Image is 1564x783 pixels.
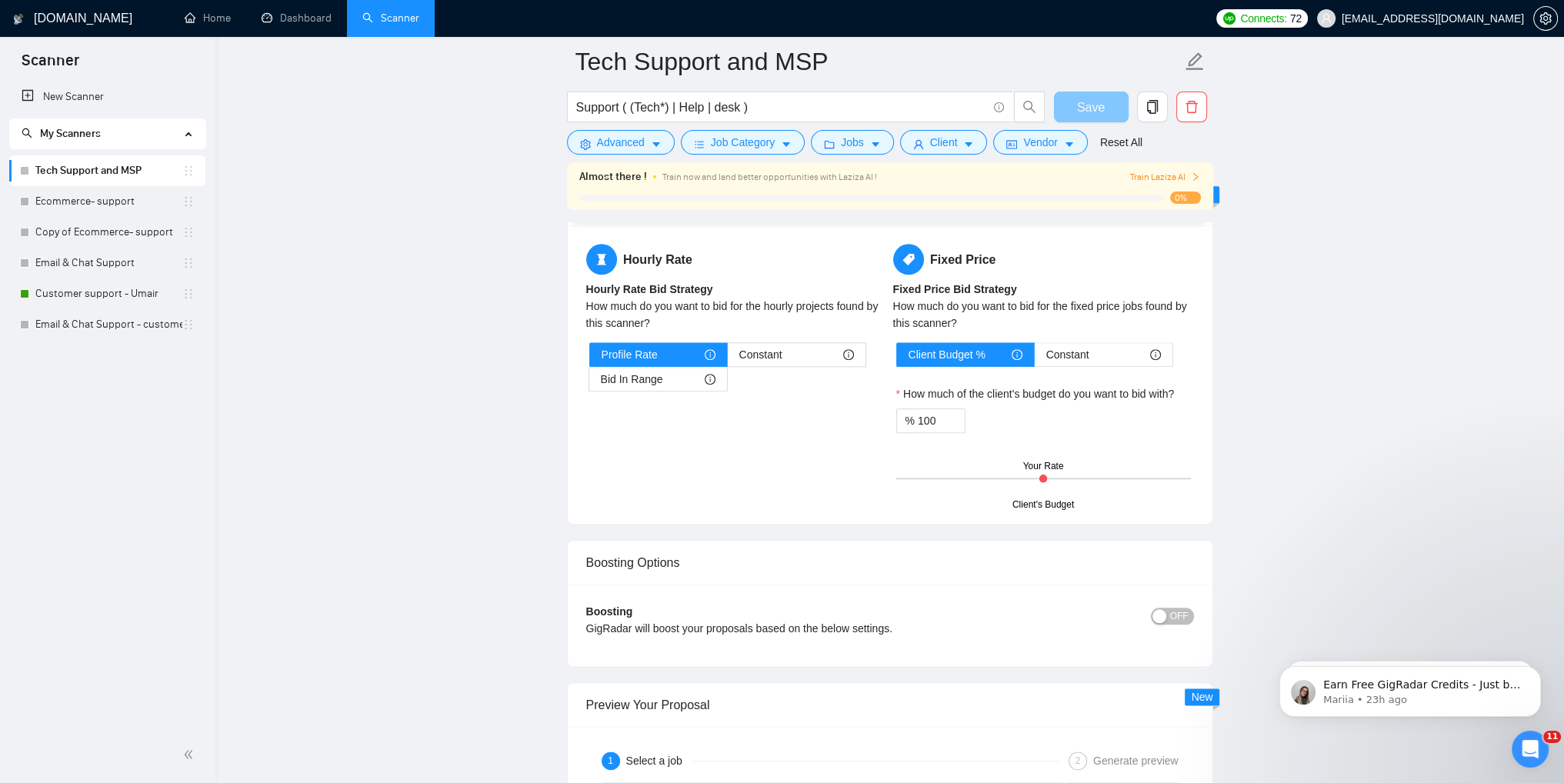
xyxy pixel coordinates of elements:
h5: Hourly Rate [586,244,887,275]
img: upwork-logo.png [1223,12,1236,25]
a: Email & Chat Support - customer support S-1 [35,309,182,340]
span: search [22,128,32,138]
a: Reset All [1100,134,1142,151]
button: Save [1054,92,1129,122]
span: info-circle [705,374,715,385]
a: homeHome [185,12,231,25]
button: folderJobscaret-down [811,130,894,155]
span: search [1015,100,1044,114]
span: Job Category [711,134,775,151]
input: How much of the client's budget do you want to bid with? [918,409,965,432]
div: Preview Your Proposal [586,683,1194,727]
span: Constant [1046,343,1089,366]
button: idcardVendorcaret-down [993,130,1087,155]
span: info-circle [705,349,715,360]
span: New [1191,188,1212,201]
span: copy [1138,100,1167,114]
span: Constant [739,343,782,366]
span: Client [930,134,958,151]
span: My Scanners [22,127,101,140]
a: searchScanner [362,12,419,25]
span: 2 [1075,755,1081,766]
div: Generate preview [1093,751,1179,770]
li: Email & Chat Support - customer support S-1 [9,309,205,340]
li: Tech Support and MSP [9,155,205,186]
li: Customer support - Umair [9,278,205,309]
span: delete [1177,100,1206,114]
li: New Scanner [9,82,205,112]
span: hourglass [586,244,617,275]
span: edit [1185,52,1205,72]
span: idcard [1006,138,1017,150]
a: Copy of Ecommerce- support [35,217,182,248]
a: setting [1533,12,1558,25]
span: My Scanners [40,127,101,140]
span: bars [694,138,705,150]
button: settingAdvancedcaret-down [567,130,675,155]
span: Client Budget % [909,343,985,366]
span: info-circle [843,349,854,360]
b: Boosting [586,605,633,618]
span: setting [1534,12,1557,25]
span: 72 [1290,10,1302,27]
input: Scanner name... [575,42,1182,81]
a: Customer support - Umair [35,278,182,309]
button: Train Laziza AI [1129,170,1200,185]
div: Select a job [626,751,692,770]
button: copy [1137,92,1168,122]
a: Email & Chat Support [35,248,182,278]
div: Client's Budget [1012,498,1074,512]
li: Email & Chat Support [9,248,205,278]
span: holder [182,288,195,300]
span: Save [1077,98,1105,117]
button: barsJob Categorycaret-down [681,130,805,155]
span: folder [824,138,835,150]
label: How much of the client's budget do you want to bid with? [896,385,1175,402]
div: How much do you want to bid for the fixed price jobs found by this scanner? [893,298,1194,332]
div: GigRadar will boost your proposals based on the below settings. [586,620,1042,637]
span: caret-down [781,138,792,150]
span: Bid In Range [601,368,663,391]
a: Tech Support and MSP [35,155,182,186]
span: 11 [1543,731,1561,743]
span: user [913,138,924,150]
span: Almost there ! [579,168,647,185]
button: delete [1176,92,1207,122]
div: Your Rate [1023,459,1064,474]
span: holder [182,165,195,177]
a: New Scanner [22,82,193,112]
button: search [1014,92,1045,122]
span: tag [893,244,924,275]
span: setting [580,138,591,150]
span: Profile Rate [602,343,658,366]
div: Boosting Options [586,541,1194,585]
span: Jobs [841,134,864,151]
span: caret-down [870,138,881,150]
h5: Fixed Price [893,244,1194,275]
span: 0% [1170,192,1201,204]
input: Search Freelance Jobs... [576,98,987,117]
button: setting [1533,6,1558,31]
button: userClientcaret-down [900,130,988,155]
iframe: Intercom notifications message [1256,634,1564,741]
img: logo [13,7,24,32]
span: Train now and land better opportunities with Laziza AI ! [662,172,877,182]
span: Advanced [597,134,645,151]
b: Fixed Price Bid Strategy [893,283,1017,295]
span: caret-down [963,138,974,150]
li: Ecommerce- support [9,186,205,217]
span: right [1191,172,1200,182]
a: Ecommerce- support [35,186,182,217]
span: double-left [183,747,198,762]
span: 1 [608,755,613,766]
span: holder [182,318,195,331]
span: user [1321,13,1332,24]
span: Vendor [1023,134,1057,151]
li: Copy of Ecommerce- support [9,217,205,248]
div: How much do you want to bid for the hourly projects found by this scanner? [586,298,887,332]
span: info-circle [994,102,1004,112]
